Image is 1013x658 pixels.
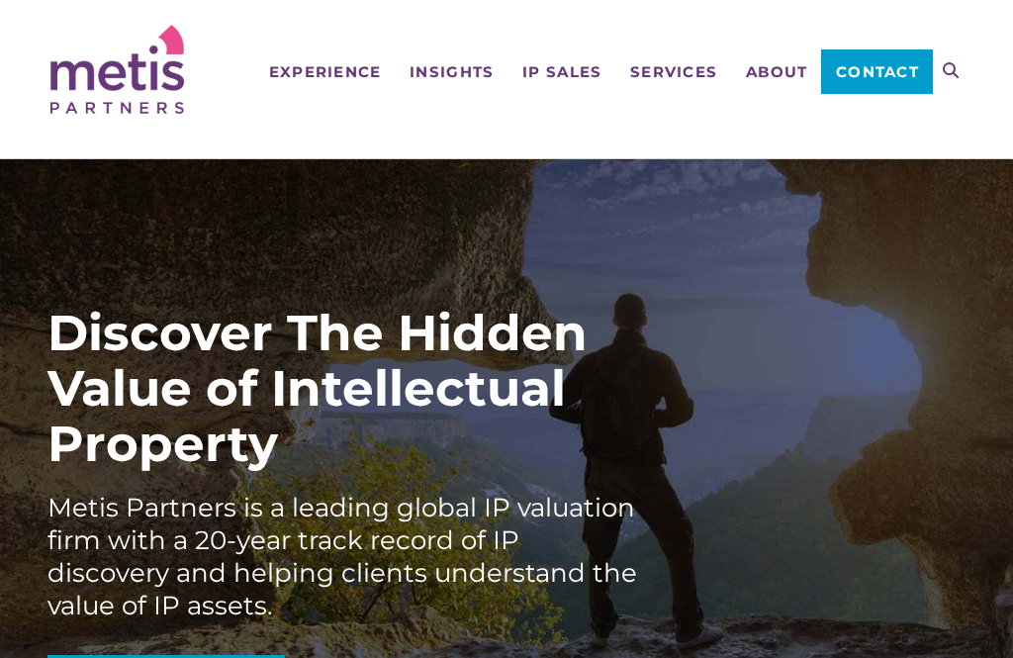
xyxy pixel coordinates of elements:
span: IP Sales [522,64,601,79]
div: Discover The Hidden Value of Intellectual Property [47,306,641,472]
div: Metis Partners is a leading global IP valuation firm with a 20-year track record of IP discovery ... [47,492,641,622]
span: About [746,64,807,79]
span: Experience [269,64,382,79]
span: Insights [410,64,494,79]
a: Contact [821,49,933,94]
span: Services [630,64,717,79]
span: Contact [836,64,919,79]
img: Metis Partners [50,25,184,114]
